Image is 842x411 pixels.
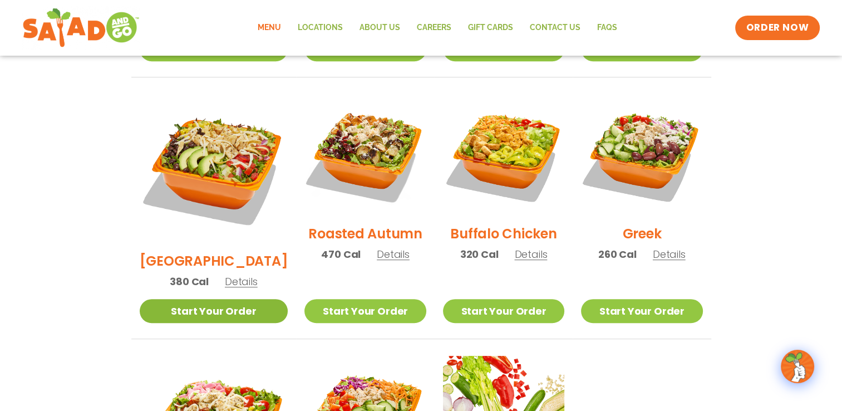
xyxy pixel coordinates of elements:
[443,299,564,323] a: Start Your Order
[304,299,426,323] a: Start Your Order
[140,94,288,243] img: Product photo for BBQ Ranch Salad
[249,15,626,41] nav: Menu
[598,247,637,262] span: 260 Cal
[22,6,140,50] img: new-SAG-logo-768×292
[408,15,460,41] a: Careers
[308,224,422,243] h2: Roasted Autumn
[589,15,626,41] a: FAQs
[746,21,809,35] span: ORDER NOW
[521,15,589,41] a: Contact Us
[450,224,557,243] h2: Buffalo Chicken
[140,251,288,271] h2: [GEOGRAPHIC_DATA]
[225,275,258,288] span: Details
[581,299,702,323] a: Start Your Order
[782,351,813,382] img: wpChatIcon
[460,247,499,262] span: 320 Cal
[351,15,408,41] a: About Us
[377,247,410,261] span: Details
[735,16,820,40] a: ORDER NOW
[249,15,289,41] a: Menu
[304,94,426,216] img: Product photo for Roasted Autumn Salad
[170,274,209,289] span: 380 Cal
[140,299,288,323] a: Start Your Order
[321,247,361,262] span: 470 Cal
[443,94,564,216] img: Product photo for Buffalo Chicken Salad
[581,94,702,216] img: Product photo for Greek Salad
[289,15,351,41] a: Locations
[514,247,547,261] span: Details
[460,15,521,41] a: GIFT CARDS
[622,224,661,243] h2: Greek
[653,247,686,261] span: Details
